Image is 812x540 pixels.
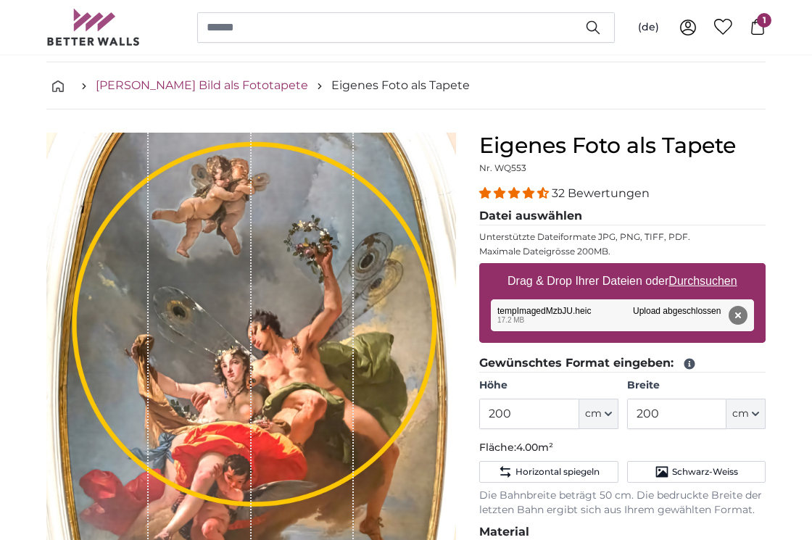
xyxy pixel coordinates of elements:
p: Die Bahnbreite beträgt 50 cm. Die bedruckte Breite der letzten Bahn ergibt sich aus Ihrem gewählt... [479,489,766,518]
span: 1 [757,13,771,28]
label: Breite [627,378,766,393]
button: Horizontal spiegeln [479,461,618,483]
button: cm [726,399,766,429]
h1: Eigenes Foto als Tapete [479,133,766,159]
span: Schwarz-Weiss [672,466,738,478]
label: Höhe [479,378,618,393]
span: 4.31 stars [479,186,552,200]
legend: Gewünschtes Format eingeben: [479,354,766,373]
nav: breadcrumbs [46,62,766,109]
p: Fläche: [479,441,766,455]
label: Drag & Drop Ihrer Dateien oder [502,267,743,296]
a: Eigenes Foto als Tapete [331,77,470,94]
span: 32 Bewertungen [552,186,650,200]
img: Betterwalls [46,9,141,46]
a: [PERSON_NAME] Bild als Fototapete [96,77,308,94]
span: Horizontal spiegeln [515,466,600,478]
u: Durchsuchen [669,275,737,287]
p: Maximale Dateigrösse 200MB. [479,246,766,257]
legend: Datei auswählen [479,207,766,225]
span: 4.00m² [516,441,553,454]
p: Unterstützte Dateiformate JPG, PNG, TIFF, PDF. [479,231,766,243]
span: cm [732,407,749,421]
button: (de) [626,14,671,41]
span: Nr. WQ553 [479,162,526,173]
button: cm [579,399,618,429]
button: Schwarz-Weiss [627,461,766,483]
span: cm [585,407,602,421]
